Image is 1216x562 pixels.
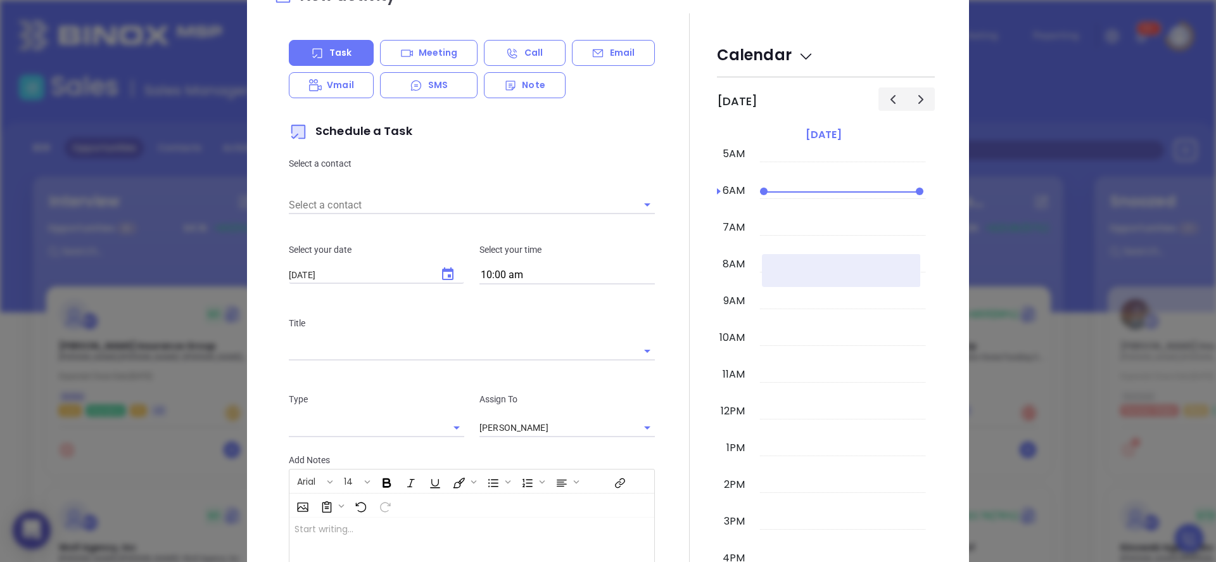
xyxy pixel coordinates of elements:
[329,46,351,60] p: Task
[289,123,412,139] span: Schedule a Task
[289,316,655,330] p: Title
[721,293,747,309] div: 9am
[638,196,656,214] button: Open
[721,514,747,529] div: 3pm
[524,46,543,60] p: Call
[803,126,844,144] a: [DATE]
[717,44,814,65] span: Calendar
[337,471,373,492] span: Font size
[422,471,445,492] span: Underline
[338,475,359,484] span: 14
[717,330,747,345] div: 10am
[289,392,464,406] p: Type
[878,87,907,111] button: Previous day
[291,471,325,492] button: Arial
[479,392,655,406] p: Assign To
[720,257,747,272] div: 8am
[428,79,448,92] p: SMS
[718,404,747,419] div: 12pm
[314,495,347,516] span: Surveys
[327,79,354,92] p: Vmail
[289,156,655,170] p: Select a contact
[638,342,656,360] button: Open
[348,495,371,516] span: Undo
[549,471,582,492] span: Align
[448,419,465,437] button: Open
[717,94,757,108] h2: [DATE]
[433,259,463,290] button: Choose date, selected date is Aug 22, 2025
[515,471,548,492] span: Insert Ordered List
[374,471,397,492] span: Bold
[372,495,395,516] span: Redo
[290,471,336,492] span: Font family
[720,146,747,162] div: 5am
[479,243,655,257] p: Select your time
[446,471,479,492] span: Fill color or set the text color
[522,79,545,92] p: Note
[290,495,313,516] span: Insert Image
[638,419,656,437] button: Open
[289,453,655,467] p: Add Notes
[338,471,362,492] button: 14
[607,471,630,492] span: Insert link
[289,243,464,257] p: Select your date
[724,440,747,456] div: 1pm
[481,471,514,492] span: Insert Unordered List
[291,475,322,484] span: Arial
[398,471,421,492] span: Italic
[906,87,935,111] button: Next day
[419,46,458,60] p: Meeting
[720,367,747,382] div: 11am
[720,220,747,235] div: 7am
[610,46,635,60] p: Email
[721,477,747,492] div: 2pm
[720,183,747,198] div: 6am
[289,270,427,281] input: MM/DD/YYYY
